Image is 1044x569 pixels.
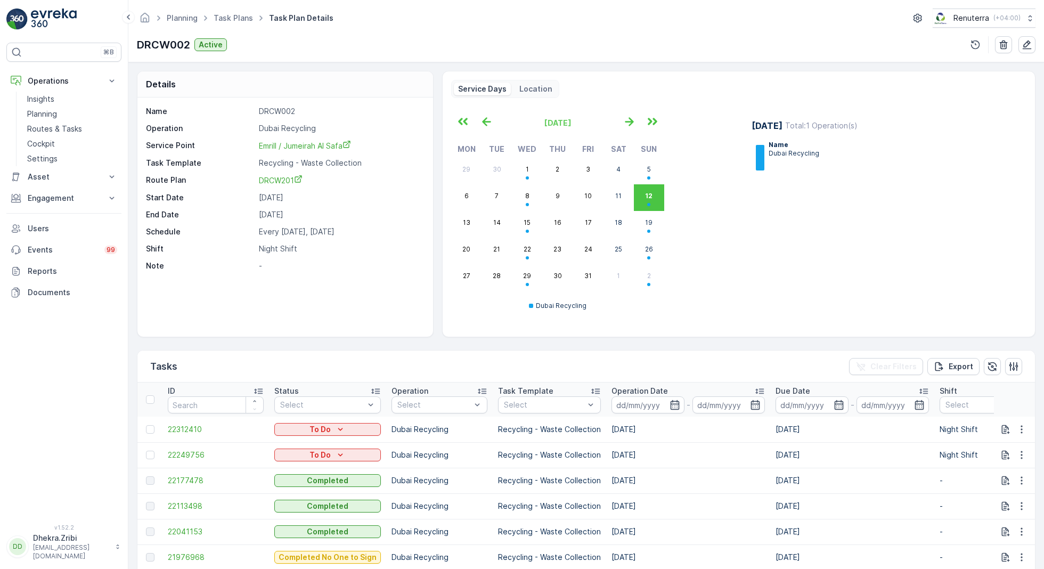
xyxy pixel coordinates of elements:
p: Active [199,39,223,50]
p: Recycling - Waste Collection [498,475,601,486]
p: Night Shift [940,424,1035,435]
abbr: October 9, 2025 [556,192,560,200]
p: - [940,526,1035,537]
td: [DATE] [770,468,934,493]
p: Completed [307,526,348,537]
button: October 13, 2025 [451,211,482,238]
abbr: October 18, 2025 [615,218,622,226]
span: 22113498 [168,501,264,511]
p: Events [28,245,98,255]
p: Location [519,84,552,94]
p: DRCW002 [259,106,422,117]
button: October 6, 2025 [451,184,482,211]
a: Settings [23,151,121,166]
abbr: November 2, 2025 [647,272,651,280]
p: ( +04:00 ) [993,14,1021,22]
p: - [259,261,422,271]
abbr: Sunday [641,144,657,153]
button: To Do [274,449,381,461]
p: Dubai Recycling [536,302,586,310]
span: Emrill / Jumeirah Al Safa [259,141,351,150]
button: November 1, 2025 [603,264,634,291]
p: Insights [27,94,54,104]
abbr: Friday [582,144,594,153]
abbr: October 7, 2025 [495,192,499,200]
p: Completed [307,475,348,486]
p: Service Point [146,140,255,151]
a: 22249756 [168,450,264,460]
a: 21976968 [168,552,264,563]
button: Operations [6,70,121,92]
button: October 28, 2025 [482,264,512,291]
td: [DATE] [770,519,934,544]
abbr: October 1, 2025 [526,165,529,173]
p: - [940,501,1035,511]
button: October 18, 2025 [603,211,634,238]
abbr: October 29, 2025 [523,272,531,280]
p: Details [146,78,176,91]
abbr: October 23, 2025 [553,245,561,253]
p: Settings [27,153,58,164]
input: Search [168,396,264,413]
input: dd/mm/yyyy [611,396,684,413]
img: logo_light-DOdMpM7g.png [31,9,77,30]
p: Cockpit [27,139,55,149]
p: Operation Date [611,386,668,396]
abbr: October 5, 2025 [647,165,651,173]
p: Operation [391,386,428,396]
button: Engagement [6,188,121,209]
img: logo [6,9,28,30]
p: Dubai Recycling [769,149,819,158]
a: 22312410 [168,424,264,435]
abbr: October 24, 2025 [584,245,592,253]
div: DD [9,538,26,555]
a: Homepage [139,16,151,25]
p: Routes & Tasks [27,124,82,134]
button: October 10, 2025 [573,184,603,211]
div: Toggle Row Selected [146,502,154,510]
span: Task Plan Details [267,13,336,23]
p: Reports [28,266,117,277]
abbr: October 25, 2025 [615,245,622,253]
p: Dubai Recycling [391,475,487,486]
p: Clear Filters [870,361,917,372]
p: Name [769,141,819,149]
button: [DATE] [498,111,617,134]
a: Documents [6,282,121,303]
p: Tasks [150,359,177,374]
p: Dubai Recycling [391,424,487,435]
abbr: October 15, 2025 [524,218,531,226]
button: October 2, 2025 [542,158,573,184]
a: Planning [167,13,198,22]
button: October 24, 2025 [573,238,603,264]
abbr: October 28, 2025 [493,272,501,280]
abbr: October 26, 2025 [645,245,653,253]
span: v 1.52.2 [6,524,121,531]
button: October 5, 2025 [634,158,664,184]
button: October 4, 2025 [603,158,634,184]
p: Export [949,361,973,372]
p: Status [274,386,299,396]
button: Completed [274,525,381,538]
button: Completed No One to Sign [274,551,381,564]
abbr: October 21, 2025 [493,245,500,253]
p: End Date [146,209,255,220]
p: [DATE] [752,119,782,132]
span: 22041153 [168,526,264,537]
p: Name [146,106,255,117]
button: October 9, 2025 [542,184,573,211]
a: 22177478 [168,475,264,486]
p: Schedule [146,226,255,237]
a: Planning [23,107,121,121]
input: dd/mm/yyyy [692,396,765,413]
abbr: November 1, 2025 [617,272,620,280]
span: [DATE] [544,118,572,127]
abbr: October 6, 2025 [464,192,469,200]
a: Emrill / Jumeirah Al Safa [259,140,422,151]
abbr: September 30, 2025 [493,165,501,173]
td: [DATE] [606,417,770,442]
p: Night Shift [259,243,422,254]
button: DDDhekra.Zribi[EMAIL_ADDRESS][DOMAIN_NAME] [6,533,121,560]
abbr: October 16, 2025 [554,218,561,226]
